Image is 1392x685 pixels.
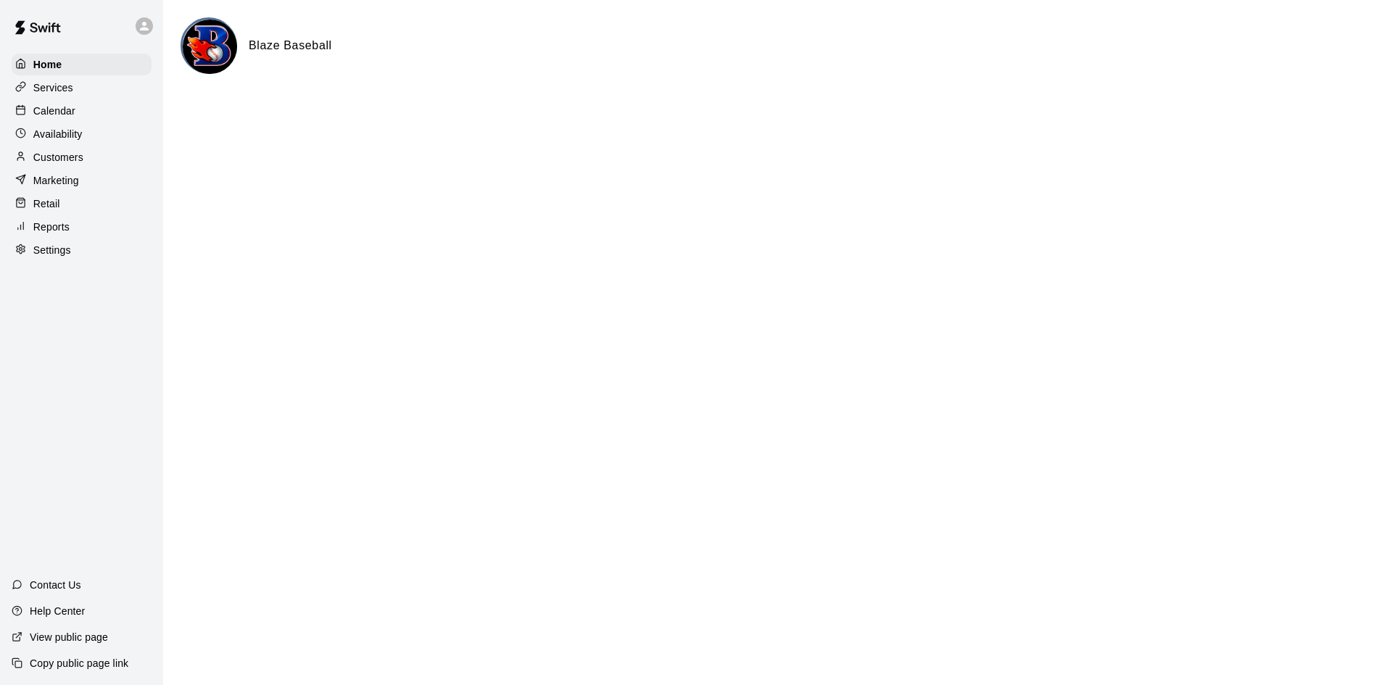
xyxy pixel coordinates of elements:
p: Services [33,80,73,95]
p: Contact Us [30,578,81,592]
a: Settings [12,239,152,261]
p: Reports [33,220,70,234]
img: Blaze Baseball logo [183,20,237,74]
p: Calendar [33,104,75,118]
a: Retail [12,193,152,215]
p: Marketing [33,173,79,188]
a: Reports [12,216,152,238]
a: Home [12,54,152,75]
p: Home [33,57,62,72]
p: View public page [30,630,108,644]
a: Marketing [12,170,152,191]
a: Calendar [12,100,152,122]
p: Settings [33,243,71,257]
a: Availability [12,123,152,145]
a: Customers [12,146,152,168]
p: Customers [33,150,83,165]
h6: Blaze Baseball [249,36,332,55]
p: Availability [33,127,83,141]
a: Services [12,77,152,99]
p: Help Center [30,604,85,618]
p: Retail [33,196,60,211]
p: Copy public page link [30,656,128,671]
